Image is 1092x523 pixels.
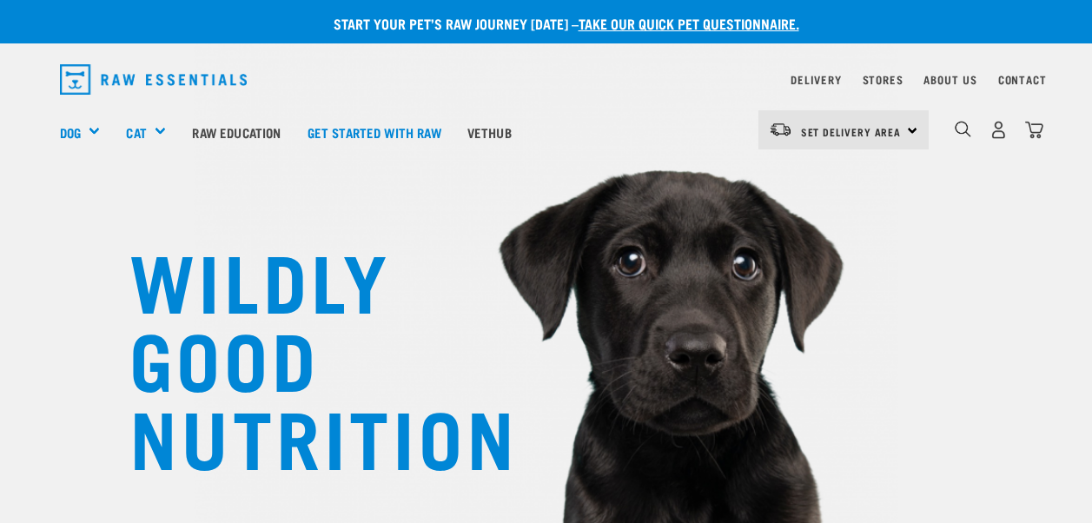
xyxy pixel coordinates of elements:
nav: dropdown navigation [46,57,1047,102]
a: Raw Education [179,97,294,167]
a: Contact [998,76,1047,83]
img: Raw Essentials Logo [60,64,248,95]
a: Get started with Raw [295,97,454,167]
h1: WILDLY GOOD NUTRITION [129,239,477,473]
a: take our quick pet questionnaire. [579,19,799,27]
a: Cat [126,122,146,142]
img: user.png [989,121,1008,139]
a: Stores [863,76,903,83]
a: Vethub [454,97,525,167]
img: home-icon-1@2x.png [955,121,971,137]
a: Dog [60,122,81,142]
a: Delivery [791,76,841,83]
span: Set Delivery Area [801,129,902,135]
a: About Us [923,76,976,83]
img: van-moving.png [769,122,792,137]
img: home-icon@2x.png [1025,121,1043,139]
